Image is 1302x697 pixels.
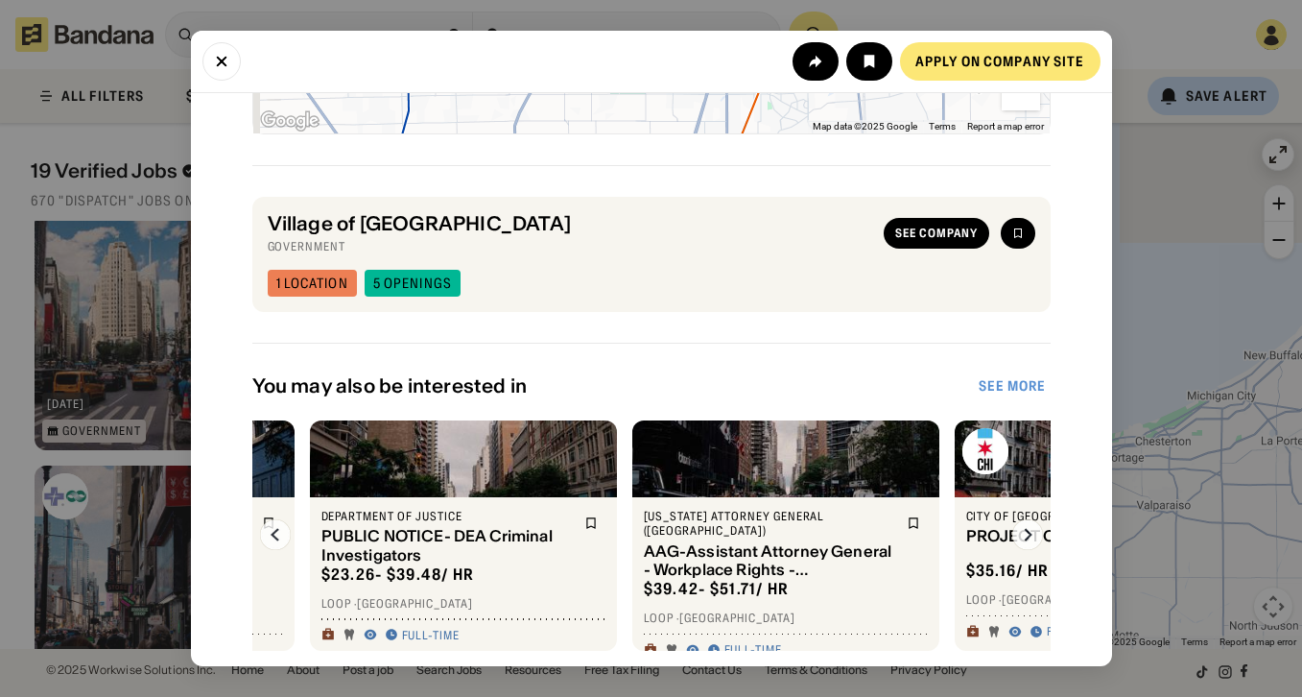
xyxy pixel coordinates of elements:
[268,239,872,254] div: Government
[966,509,1218,524] div: City of [GEOGRAPHIC_DATA]
[979,379,1047,393] div: See more
[895,228,978,239] div: See company
[321,565,475,585] div: $ 23.26 - $39.48 / hr
[966,527,1218,545] div: PROJECT COORDINATOR
[1012,519,1043,550] img: Right Arrow
[644,579,790,599] div: $ 39.42 - $51.71 / hr
[321,527,573,564] div: PUBLIC NOTICE- DEA Criminal Investigators
[966,592,1250,608] div: Loop · [GEOGRAPHIC_DATA]
[202,42,241,81] button: Close
[967,121,1044,132] a: Report a map error
[644,542,895,579] div: AAG-Assistant Attorney General - Workplace Rights - [GEOGRAPHIC_DATA] - 5090399-0
[258,108,321,133] img: Google
[373,276,452,290] div: 5 openings
[644,611,928,626] div: Loop · [GEOGRAPHIC_DATA]
[1047,624,1105,639] div: Full-time
[724,642,783,658] div: Full-time
[813,121,917,132] span: Map data ©2025 Google
[276,276,348,290] div: 1 location
[258,108,321,133] a: Open this area in Google Maps (opens a new window)
[962,428,1008,474] img: City of Chicago logo
[321,596,605,612] div: Loop · [GEOGRAPHIC_DATA]
[966,561,1050,581] div: $ 35.16 / hr
[252,374,975,397] div: You may also be interested in
[915,55,1085,68] div: Apply on company site
[260,519,291,550] img: Left Arrow
[268,212,872,235] div: Village of [GEOGRAPHIC_DATA]
[644,509,895,539] div: [US_STATE] Attorney General ([GEOGRAPHIC_DATA])
[402,628,461,643] div: Full-time
[321,509,573,524] div: Department of Justice
[929,121,956,132] a: Terms (opens in new tab)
